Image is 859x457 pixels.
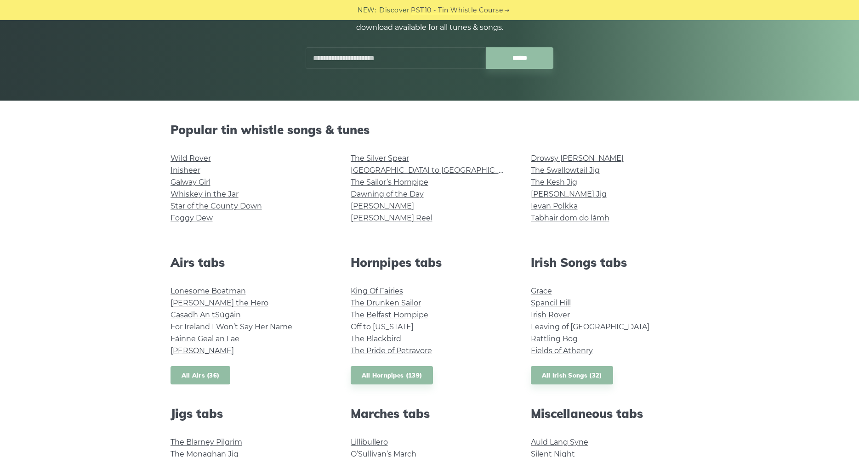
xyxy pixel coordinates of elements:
[358,5,376,16] span: NEW:
[351,366,433,385] a: All Hornpipes (139)
[171,214,213,222] a: Foggy Dew
[351,299,421,307] a: The Drunken Sailor
[351,166,520,175] a: [GEOGRAPHIC_DATA] to [GEOGRAPHIC_DATA]
[171,299,268,307] a: [PERSON_NAME] the Hero
[531,438,588,446] a: Auld Lang Syne
[171,438,242,446] a: The Blarney Pilgrim
[351,178,428,186] a: The Sailor’s Hornpipe
[351,202,414,210] a: [PERSON_NAME]
[171,178,210,186] a: Galway Girl
[351,346,432,355] a: The Pride of Petravore
[351,322,414,331] a: Off to [US_STATE]
[351,154,409,163] a: The Silver Spear
[171,346,234,355] a: [PERSON_NAME]
[531,346,593,355] a: Fields of Athenry
[531,287,552,295] a: Grace
[379,5,410,16] span: Discover
[531,366,613,385] a: All Irish Songs (32)
[171,334,239,343] a: Fáinne Geal an Lae
[531,154,624,163] a: Drowsy [PERSON_NAME]
[531,178,577,186] a: The Kesh Jig
[531,406,689,421] h2: Miscellaneous tabs
[351,190,424,198] a: Dawning of the Day
[351,438,388,446] a: Lillibullero
[531,322,649,331] a: Leaving of [GEOGRAPHIC_DATA]
[531,334,578,343] a: Rattling Bog
[351,214,432,222] a: [PERSON_NAME] Reel
[351,334,401,343] a: The Blackbird
[351,310,428,319] a: The Belfast Hornpipe
[171,202,262,210] a: Star of the County Down
[351,255,509,270] h2: Hornpipes tabs
[171,166,200,175] a: Inisheer
[171,190,239,198] a: Whiskey in the Jar
[171,154,211,163] a: Wild Rover
[171,255,329,270] h2: Airs tabs
[531,255,689,270] h2: Irish Songs tabs
[171,366,231,385] a: All Airs (36)
[351,287,403,295] a: King Of Fairies
[531,166,600,175] a: The Swallowtail Jig
[171,287,246,295] a: Lonesome Boatman
[171,310,241,319] a: Casadh An tSúgáin
[531,202,578,210] a: Ievan Polkka
[531,310,570,319] a: Irish Rover
[171,406,329,421] h2: Jigs tabs
[531,214,609,222] a: Tabhair dom do lámh
[531,299,571,307] a: Spancil Hill
[171,322,292,331] a: For Ireland I Won’t Say Her Name
[531,190,607,198] a: [PERSON_NAME] Jig
[171,123,689,137] h2: Popular tin whistle songs & tunes
[411,5,503,16] a: PST10 - Tin Whistle Course
[351,406,509,421] h2: Marches tabs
